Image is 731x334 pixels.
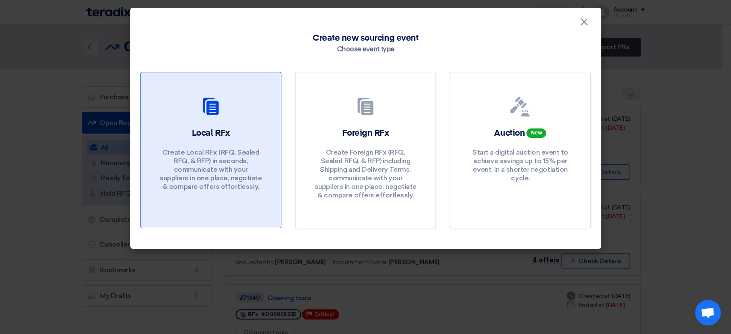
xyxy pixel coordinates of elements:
[192,127,230,139] h2: Local RFx
[159,148,262,191] p: Create Local RFx (RFQ, Sealed RFQ, & RFP) in seconds, communicate with your suppliers in one plac...
[580,15,588,33] span: ×
[494,129,525,137] span: Auction
[450,72,591,228] a: Auction New Start a digital auction event to achieve savings up to 15% per event, in a shorter ne...
[342,127,389,139] h2: Foreign RFx
[313,32,418,45] span: Create new sourcing event
[314,148,417,200] p: Create Foreign RFx (RFQ, Sealed RFQ, & RFP) including Shipping and Delivery Terms, communicate wi...
[695,300,721,325] div: Open chat
[526,128,546,138] span: New
[140,72,281,228] a: Local RFx Create Local RFx (RFQ, Sealed RFQ, & RFP) in seconds, communicate with your suppliers i...
[469,148,572,182] p: Start a digital auction event to achieve savings up to 15% per event, in a shorter negotiation cy...
[337,45,394,55] div: Choose event type
[295,72,436,228] a: Foreign RFx Create Foreign RFx (RFQ, Sealed RFQ, & RFP) including Shipping and Delivery Terms, co...
[573,14,595,31] button: Close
